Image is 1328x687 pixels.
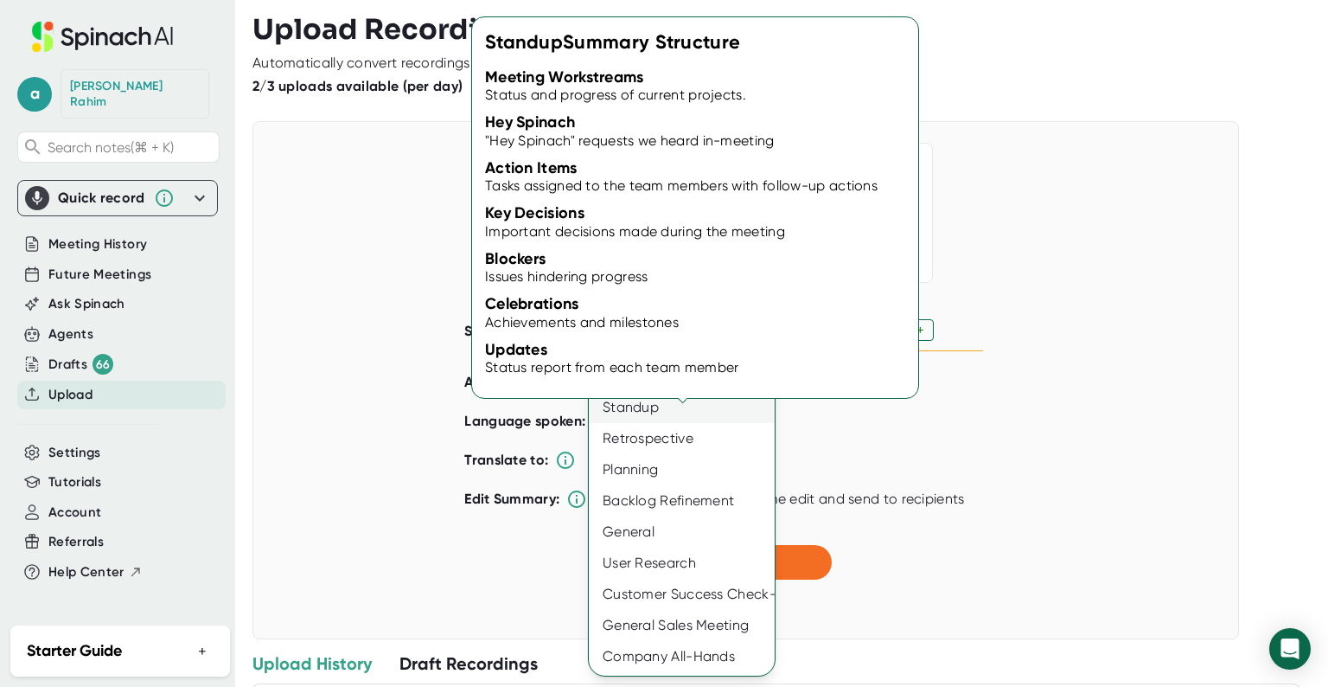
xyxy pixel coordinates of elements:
[589,423,775,454] div: Retrospective
[589,548,775,579] div: User Research
[1269,628,1311,670] div: Open Intercom Messenger
[589,517,775,548] div: General
[589,579,775,610] div: Customer Success Check-In
[589,392,775,423] div: Standup
[589,485,775,517] div: Backlog Refinement
[589,361,775,392] div: Create custom template
[589,454,775,485] div: Planning
[589,610,775,641] div: General Sales Meeting
[589,641,775,672] div: Company All-Hands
